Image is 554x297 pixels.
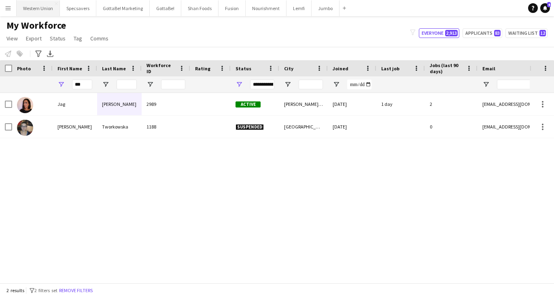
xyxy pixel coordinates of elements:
[376,93,425,115] div: 1 day
[97,116,142,138] div: Tworkowska
[142,93,190,115] div: 2989
[284,65,293,72] span: City
[236,124,264,130] span: Suspended
[150,0,181,16] button: GottaBe!
[430,62,463,74] span: Jobs (last 90 days)
[142,116,190,138] div: 1188
[299,80,323,89] input: City Filter Input
[53,116,97,138] div: [PERSON_NAME]
[482,65,495,72] span: Email
[102,65,126,72] span: Last Name
[72,80,92,89] input: First Name Filter Input
[328,116,376,138] div: [DATE]
[333,81,340,88] button: Open Filter Menu
[547,2,551,7] span: 4
[26,35,42,42] span: Export
[445,30,458,36] span: 2,913
[102,81,109,88] button: Open Filter Menu
[90,35,108,42] span: Comms
[47,33,69,44] a: Status
[181,0,219,16] button: Shan Foods
[419,28,459,38] button: Everyone2,913
[312,0,340,16] button: Jumbo
[146,81,154,88] button: Open Filter Menu
[17,120,33,136] img: Jagoda Tworkowska
[284,81,291,88] button: Open Filter Menu
[463,28,502,38] button: Applicants83
[3,33,21,44] a: View
[50,35,66,42] span: Status
[60,0,96,16] button: Specsavers
[34,287,57,293] span: 2 filters set
[57,81,65,88] button: Open Filter Menu
[482,81,490,88] button: Open Filter Menu
[539,30,546,36] span: 12
[17,0,60,16] button: Western Union
[347,80,371,89] input: Joined Filter Input
[57,286,94,295] button: Remove filters
[279,93,328,115] div: [PERSON_NAME] Coldfield
[6,35,18,42] span: View
[23,33,45,44] a: Export
[74,35,82,42] span: Tag
[57,65,82,72] span: First Name
[45,49,55,59] app-action-btn: Export XLSX
[333,65,348,72] span: Joined
[195,65,210,72] span: Rating
[53,93,97,115] div: Jag
[17,65,31,72] span: Photo
[540,3,550,13] a: 4
[287,0,312,16] button: Lemfi
[97,93,142,115] div: [PERSON_NAME]
[219,0,246,16] button: Fusion
[6,19,66,32] span: My Workforce
[236,65,251,72] span: Status
[117,80,137,89] input: Last Name Filter Input
[494,30,501,36] span: 83
[161,80,185,89] input: Workforce ID Filter Input
[17,97,33,113] img: Jag Lagah
[246,0,287,16] button: Nourishment
[70,33,85,44] a: Tag
[279,116,328,138] div: [GEOGRAPHIC_DATA]
[381,65,399,72] span: Last job
[425,93,478,115] div: 2
[236,81,243,88] button: Open Filter Menu
[505,28,548,38] button: Waiting list12
[146,62,176,74] span: Workforce ID
[34,49,43,59] app-action-btn: Advanced filters
[328,93,376,115] div: [DATE]
[96,0,150,16] button: GottaBe! Marketing
[87,33,112,44] a: Comms
[236,101,261,107] span: Active
[425,116,478,138] div: 0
